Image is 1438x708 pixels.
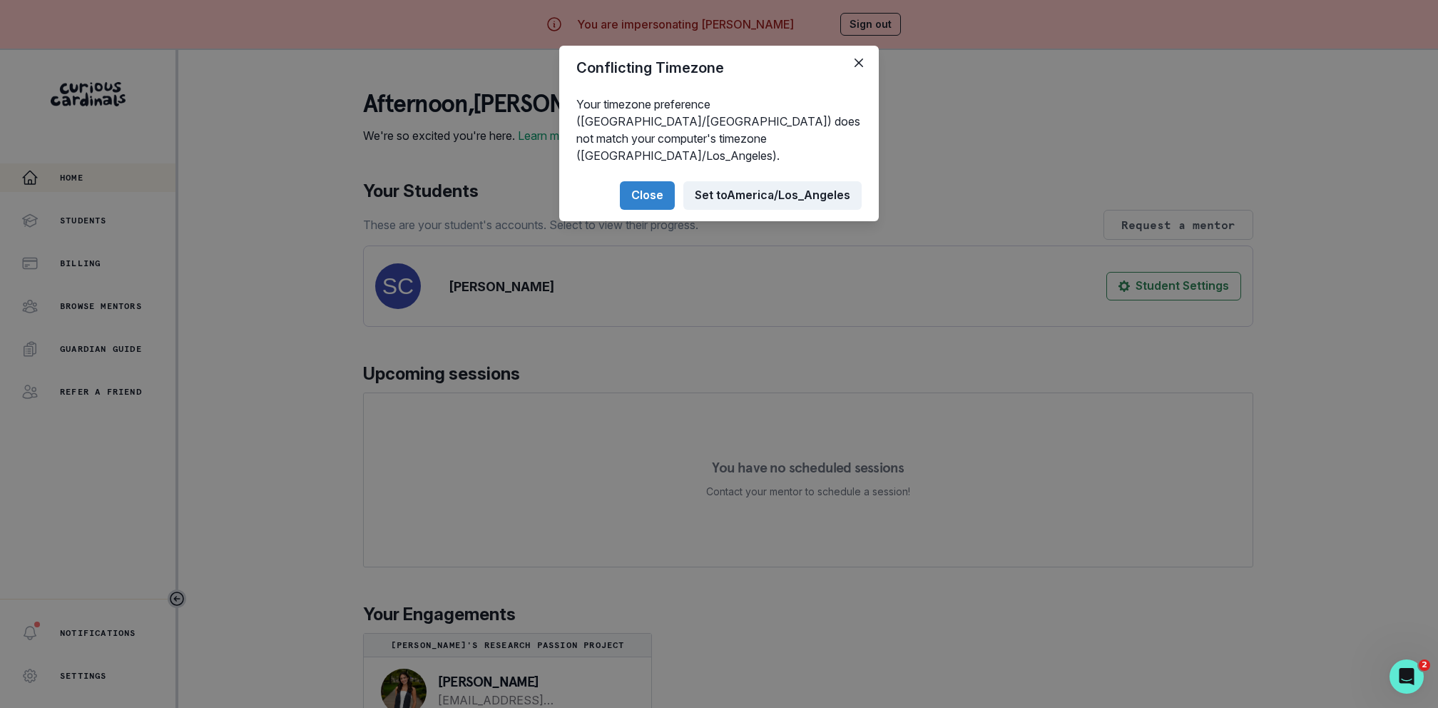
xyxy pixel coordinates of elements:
[559,46,879,90] header: Conflicting Timezone
[847,51,870,74] button: Close
[620,181,675,210] button: Close
[559,90,879,170] div: Your timezone preference ([GEOGRAPHIC_DATA]/[GEOGRAPHIC_DATA]) does not match your computer's tim...
[1419,659,1430,671] span: 2
[1389,659,1424,694] iframe: Intercom live chat
[683,181,862,210] button: Set toAmerica/Los_Angeles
